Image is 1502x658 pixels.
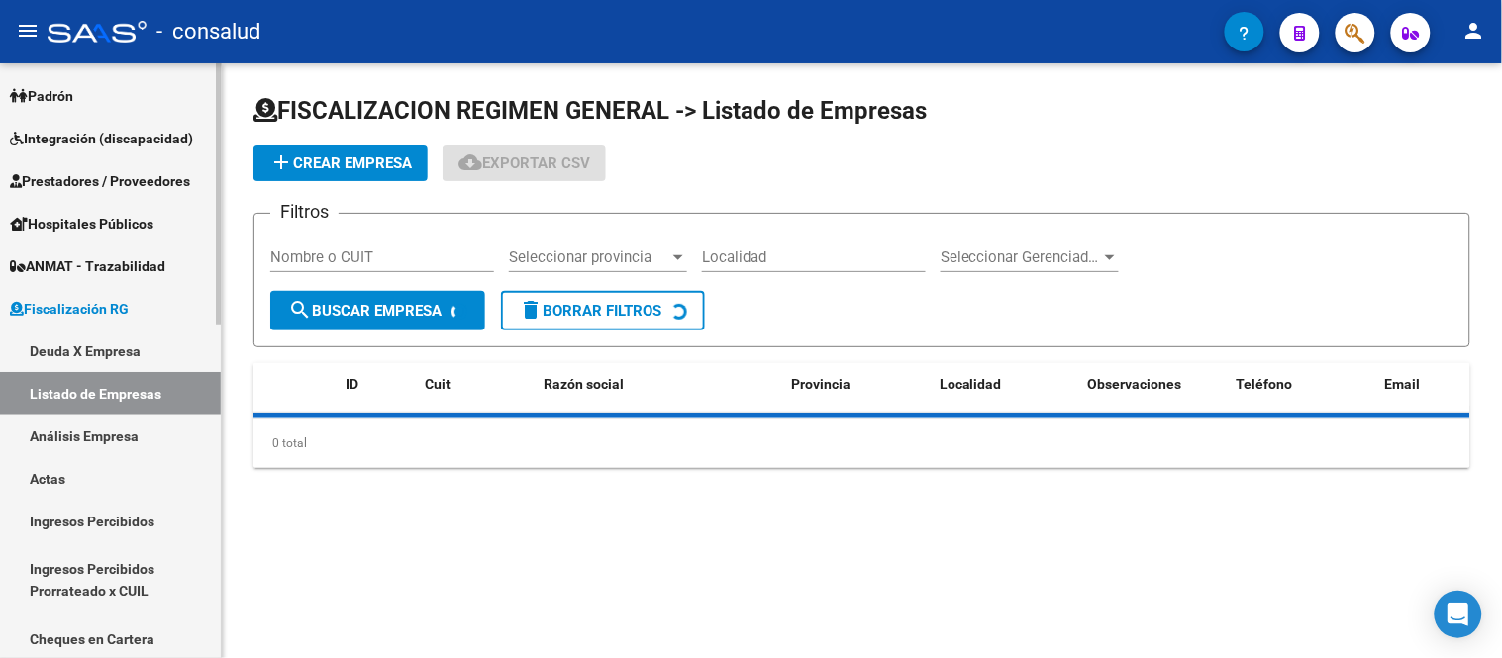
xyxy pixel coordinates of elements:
button: Crear Empresa [253,145,428,181]
span: ANMAT - Trazabilidad [10,255,165,277]
mat-icon: person [1462,19,1486,43]
span: Localidad [940,376,1002,392]
span: - consalud [156,10,260,53]
span: Integración (discapacidad) [10,128,193,149]
span: Fiscalización RG [10,298,129,320]
span: Seleccionar Gerenciador [941,248,1101,266]
span: Hospitales Públicos [10,213,153,235]
span: Buscar Empresa [288,302,442,320]
span: Email [1385,376,1421,392]
div: 0 total [253,419,1470,468]
span: Padrón [10,85,73,107]
span: Provincia [791,376,851,392]
span: Razón social [544,376,624,392]
span: Crear Empresa [269,154,412,172]
span: Teléfono [1237,376,1293,392]
mat-icon: search [288,298,312,322]
span: Prestadores / Proveedores [10,170,190,192]
span: FISCALIZACION REGIMEN GENERAL -> Listado de Empresas [253,97,927,125]
h3: Filtros [270,198,339,226]
span: ID [346,376,358,392]
span: Exportar CSV [458,154,590,172]
datatable-header-cell: Localidad [932,363,1080,406]
datatable-header-cell: Teléfono [1229,363,1377,406]
datatable-header-cell: ID [338,363,417,406]
datatable-header-cell: Provincia [783,363,932,406]
mat-icon: cloud_download [458,150,482,174]
datatable-header-cell: Observaciones [1080,363,1229,406]
datatable-header-cell: Cuit [417,363,536,406]
button: Exportar CSV [443,145,606,181]
mat-icon: add [269,150,293,174]
span: Cuit [425,376,451,392]
span: Borrar Filtros [519,302,661,320]
button: Buscar Empresa [270,291,485,330]
datatable-header-cell: Razón social [536,363,783,406]
mat-icon: menu [16,19,40,43]
mat-icon: delete [519,298,543,322]
span: Seleccionar provincia [509,248,669,266]
span: Observaciones [1088,376,1182,392]
button: Borrar Filtros [501,291,705,330]
div: Open Intercom Messenger [1435,591,1482,638]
